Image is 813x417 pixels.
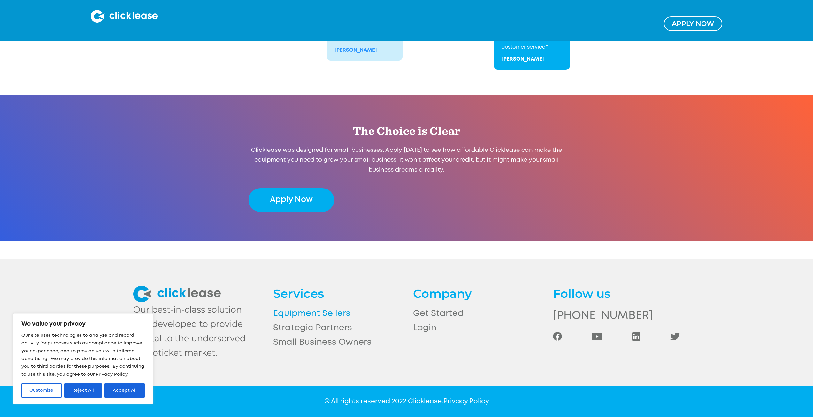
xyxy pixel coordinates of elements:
[324,397,489,406] div: © All rights reserved 2022 Clicklease.
[249,123,564,139] h2: The Choice is Clear
[553,286,680,301] h4: Follow us
[13,313,153,404] div: We value your privacy
[413,321,540,336] a: Login
[334,48,377,53] strong: [PERSON_NAME]
[553,332,562,341] img: Facebook Social icon
[273,307,400,321] a: Equipment Sellers
[21,383,62,398] button: Customize
[553,307,680,326] a: [PHONE_NUMBER]
[670,333,680,340] img: Twitter Social Icon
[249,188,334,212] a: Apply Now
[632,332,640,340] img: LinkedIn Social Icon
[273,321,400,336] a: Strategic Partners
[21,334,144,376] span: Our site uses technologies to analyze and record activity for purposes such as compliance to impr...
[64,383,102,398] button: Reject All
[413,307,540,321] a: Get Started
[21,320,145,328] p: We value your privacy
[91,10,158,23] img: Clicklease logo
[664,16,722,31] a: Apply NOw
[273,286,400,301] h4: Services
[133,302,260,360] div: Our best-in-class solution was developed to provide capital to the underserved microticket market.
[249,145,564,175] p: Clicklease was designed for small businesses. Apply [DATE] to see how affordable Clicklease can m...
[413,286,540,301] h4: Company
[273,336,400,350] a: Small Business Owners
[502,57,544,62] a: [PERSON_NAME]
[104,383,145,398] button: Accept All
[133,286,221,302] img: clickease logo
[592,333,602,340] img: Youtube Social Icon
[443,398,489,405] a: Privacy Policy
